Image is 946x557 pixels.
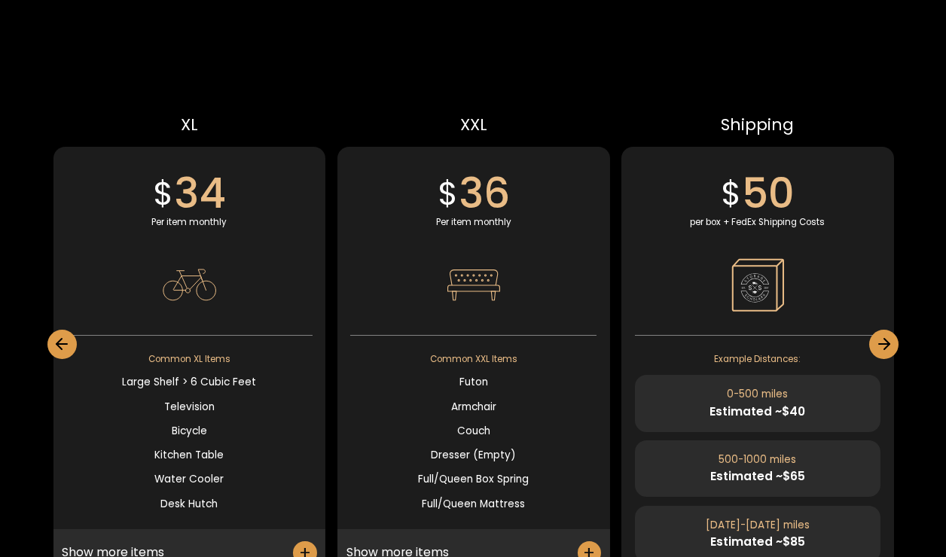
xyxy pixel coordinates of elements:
[163,258,215,311] img: Bike icon.
[731,258,784,311] img: Storage Scholars box icon.
[47,330,77,359] div: previous slide
[174,171,226,216] div: 34
[350,400,597,415] div: Armchair
[690,216,825,230] div: per box + FedEx Shipping Costs
[350,353,597,367] div: Common XXL Items
[350,424,597,440] div: Couch
[66,375,313,391] div: Large Shelf > 6 Cubic Feet
[721,171,742,216] div: $
[350,375,597,391] div: Futon
[635,353,881,367] div: Example Distances:
[66,424,313,440] div: Bicycle
[66,400,313,415] div: Television
[153,171,174,216] div: $
[621,113,894,137] div: Shipping
[447,258,500,311] img: Couch icon.
[66,497,313,513] div: Desk Hutch
[350,472,597,488] div: Full/Queen Box Spring
[436,216,511,230] div: Per item monthly
[350,497,597,513] div: Full/Queen Mattress
[438,171,459,216] div: $
[719,452,796,468] div: 500-1000 miles
[66,353,313,367] div: Common XL Items
[706,518,810,534] div: [DATE]-[DATE] miles
[709,403,805,420] div: Estimated ~$40
[459,171,510,216] div: 36
[742,171,795,216] div: 50
[53,113,326,137] div: XL
[66,448,313,464] div: Kitchen Table
[151,216,227,230] div: Per item monthly
[66,472,313,488] div: Water Cooler
[350,448,597,464] div: Dresser (Empty)
[869,330,899,359] div: next slide
[710,533,805,550] div: Estimated ~$85
[337,113,610,137] div: XXL
[710,467,805,485] div: Estimated ~$65
[727,387,788,403] div: 0-500 miles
